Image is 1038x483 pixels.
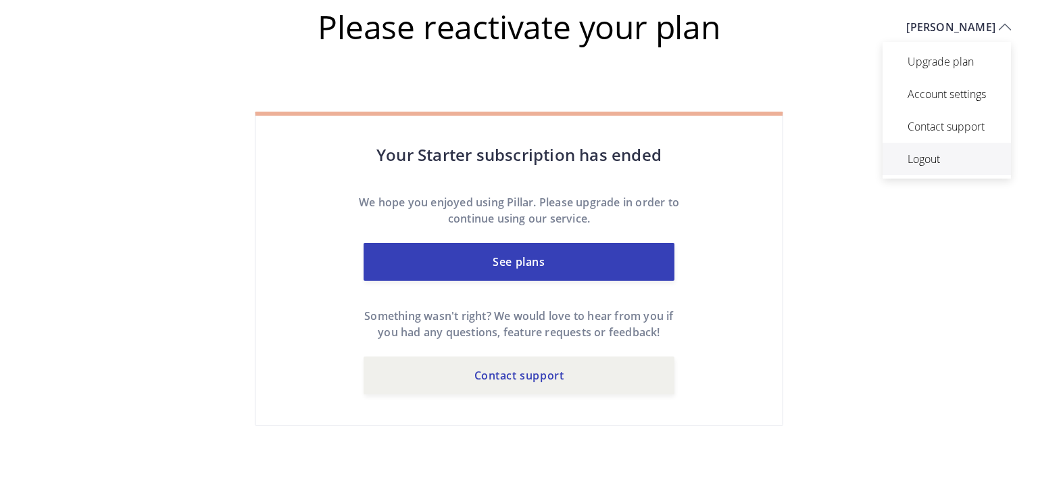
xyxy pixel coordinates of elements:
p: We hope you enjoyed using Pillar. Please upgrade in order to continue using our service. [357,194,681,227]
p: Something wasn't right? We would love to hear from you if you had any questions, feature requests... [357,308,681,340]
iframe: Drift Widget Chat Controller [970,415,1022,467]
p: Contact support [908,118,986,135]
p: Account settings [908,86,986,102]
h4: Your Starter subscription has ended [357,143,681,167]
a: Account settings [883,78,1011,110]
h2: Please reactivate your plan [318,11,720,43]
a: Contact support [364,356,674,394]
p: Logout [908,151,986,167]
a: See plans [364,243,674,281]
span: [PERSON_NAME] [906,19,999,35]
p: Upgrade plan [908,53,986,70]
